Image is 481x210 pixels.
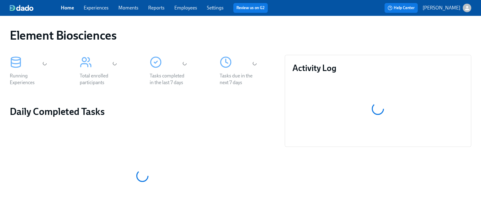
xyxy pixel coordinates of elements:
[236,5,265,11] a: Review us on G2
[423,5,460,11] p: [PERSON_NAME]
[150,73,189,86] div: Tasks completed in the last 7 days
[385,3,418,13] button: Help Center
[10,28,117,43] h1: Element Biosciences
[233,3,268,13] button: Review us on G2
[61,5,74,11] a: Home
[292,62,464,73] h3: Activity Log
[80,73,119,86] div: Total enrolled participants
[10,5,61,11] a: dado
[174,5,197,11] a: Employees
[388,5,415,11] span: Help Center
[118,5,138,11] a: Moments
[423,4,471,12] button: [PERSON_NAME]
[10,5,33,11] img: dado
[10,105,275,118] h2: Daily Completed Tasks
[10,73,49,86] div: Running Experiences
[207,5,224,11] a: Settings
[84,5,109,11] a: Experiences
[220,73,259,86] div: Tasks due in the next 7 days
[148,5,165,11] a: Reports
